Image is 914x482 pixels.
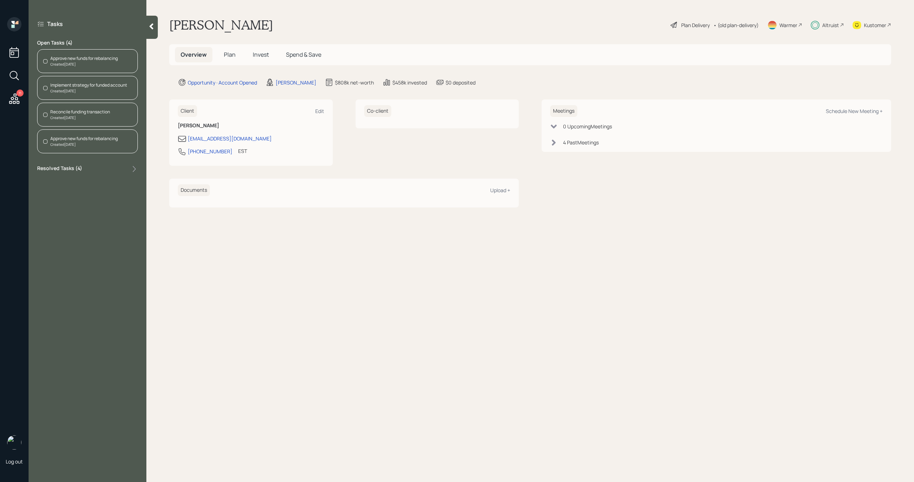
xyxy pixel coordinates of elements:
[7,435,21,450] img: michael-russo-headshot.png
[16,89,24,97] div: 11
[50,82,127,88] div: Implement strategy for funded account
[37,39,138,46] label: Open Tasks ( 4 )
[188,148,232,155] div: [PHONE_NUMBER]
[490,187,510,194] div: Upload +
[238,147,247,155] div: EST
[550,105,577,117] h6: Meetings
[178,184,210,196] h6: Documents
[169,17,273,33] h1: [PERSON_NAME]
[286,51,321,58] span: Spend & Save
[713,21,759,29] div: • (old plan-delivery)
[681,21,710,29] div: Plan Delivery
[188,135,272,142] div: [EMAIL_ADDRESS][DOMAIN_NAME]
[47,20,63,28] label: Tasks
[446,79,476,86] div: $0 deposited
[50,142,118,147] div: Created [DATE]
[50,109,110,115] div: Reconcile funding transaction
[563,139,599,146] div: 4 Past Meeting s
[50,135,118,142] div: Approve new funds for rebalancing
[224,51,236,58] span: Plan
[563,123,612,130] div: 0 Upcoming Meeting s
[779,21,797,29] div: Warmer
[315,108,324,114] div: Edit
[826,108,883,114] div: Schedule New Meeting +
[178,123,324,129] h6: [PERSON_NAME]
[178,105,197,117] h6: Client
[6,458,23,465] div: Log out
[181,51,207,58] span: Overview
[276,79,316,86] div: [PERSON_NAME]
[50,88,127,94] div: Created [DATE]
[864,21,886,29] div: Kustomer
[392,79,427,86] div: $458k invested
[188,79,257,86] div: Opportunity · Account Opened
[822,21,839,29] div: Altruist
[50,55,118,62] div: Approve new funds for rebalancing
[253,51,269,58] span: Invest
[50,62,118,67] div: Created [DATE]
[335,79,374,86] div: $808k net-worth
[364,105,391,117] h6: Co-client
[37,165,82,173] label: Resolved Tasks ( 4 )
[50,115,110,120] div: Created [DATE]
